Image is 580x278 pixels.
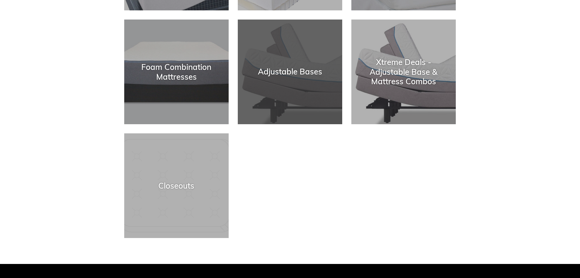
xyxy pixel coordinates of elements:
div: Xtreme Deals - Adjustable Base & Mattress Combos [351,58,456,86]
a: Adjustable Bases [238,20,342,124]
div: Closeouts [124,181,229,190]
a: Foam Combination Mattresses [124,20,229,124]
a: Xtreme Deals - Adjustable Base & Mattress Combos [351,20,456,124]
a: Closeouts [124,133,229,238]
div: Adjustable Bases [238,67,342,77]
div: Foam Combination Mattresses [124,62,229,81]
